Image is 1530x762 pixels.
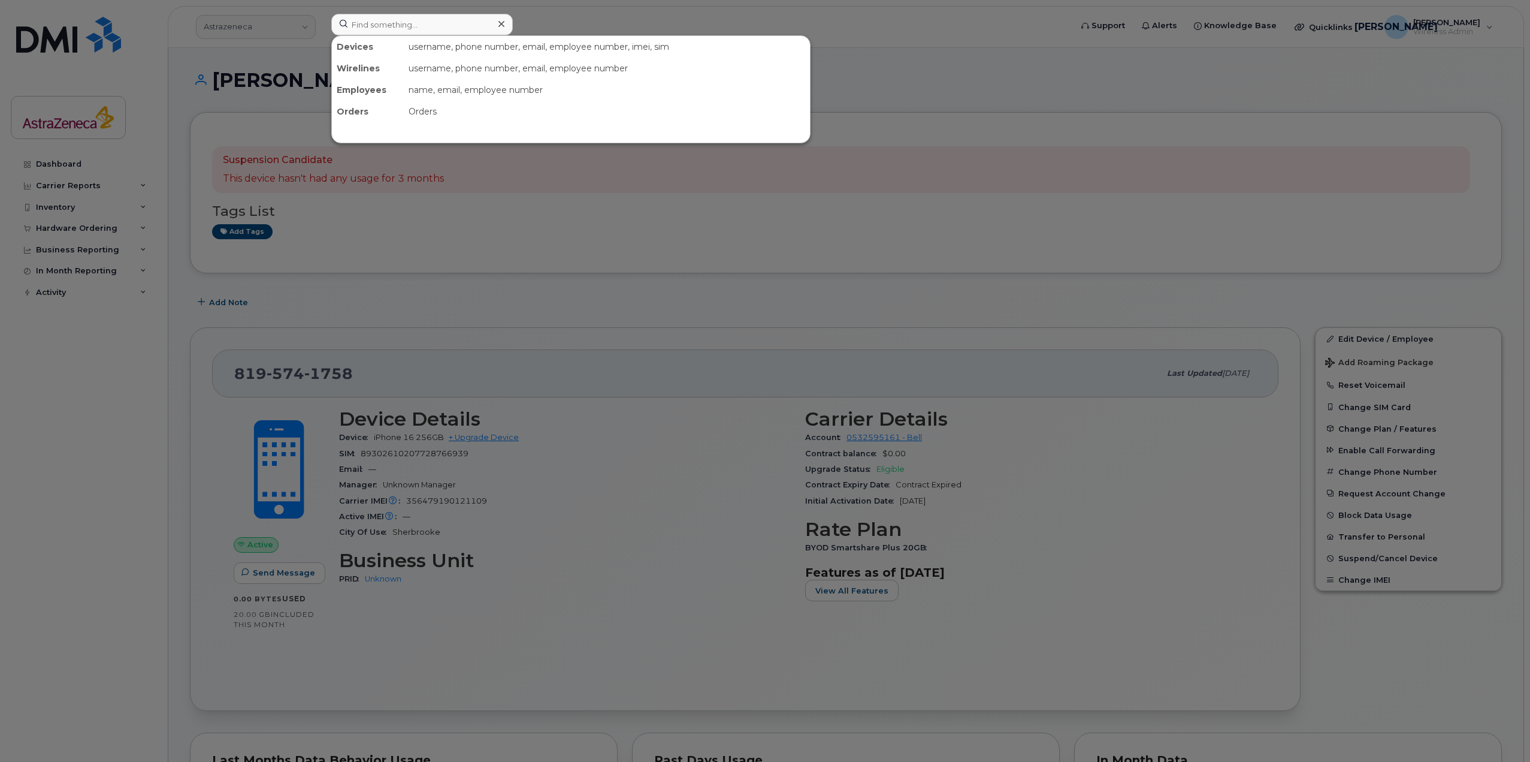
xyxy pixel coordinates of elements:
div: Devices [332,36,404,58]
div: Orders [332,101,404,122]
div: username, phone number, email, employee number, imei, sim [404,36,810,58]
div: Wirelines [332,58,404,79]
div: Employees [332,79,404,101]
div: name, email, employee number [404,79,810,101]
div: Orders [404,101,810,122]
div: username, phone number, email, employee number [404,58,810,79]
